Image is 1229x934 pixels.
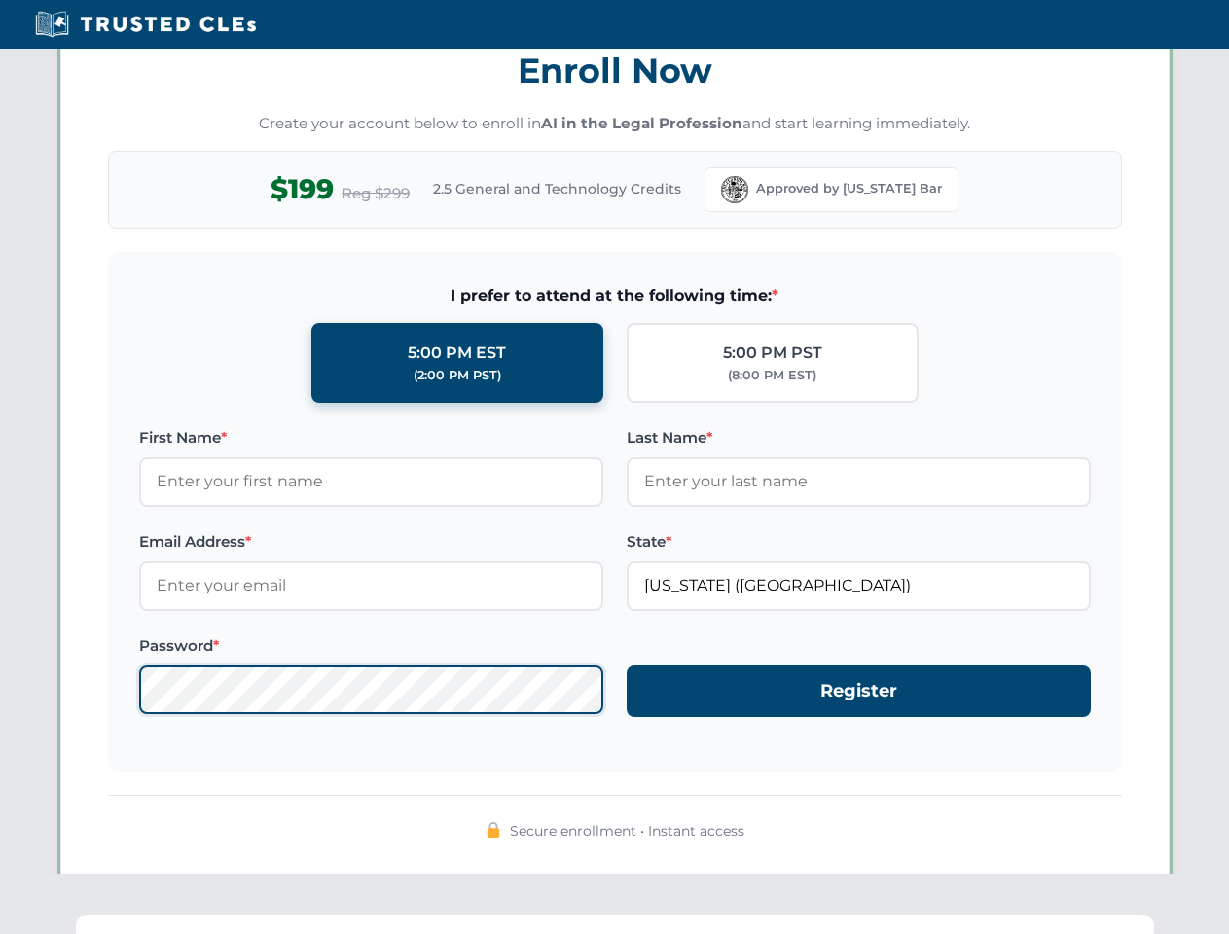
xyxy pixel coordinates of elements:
[728,366,816,385] div: (8:00 PM EST)
[271,167,334,211] span: $199
[627,561,1091,610] input: Florida (FL)
[139,561,603,610] input: Enter your email
[342,182,410,205] span: Reg $299
[723,341,822,366] div: 5:00 PM PST
[408,341,506,366] div: 5:00 PM EST
[510,820,744,842] span: Secure enrollment • Instant access
[627,665,1091,717] button: Register
[627,426,1091,449] label: Last Name
[139,634,603,658] label: Password
[756,179,942,198] span: Approved by [US_STATE] Bar
[108,40,1122,101] h3: Enroll Now
[541,114,742,132] strong: AI in the Legal Profession
[627,530,1091,554] label: State
[108,113,1122,135] p: Create your account below to enroll in and start learning immediately.
[139,530,603,554] label: Email Address
[139,457,603,506] input: Enter your first name
[29,10,262,39] img: Trusted CLEs
[414,366,501,385] div: (2:00 PM PST)
[627,457,1091,506] input: Enter your last name
[139,283,1091,308] span: I prefer to attend at the following time:
[433,178,681,199] span: 2.5 General and Technology Credits
[486,822,501,838] img: 🔒
[139,426,603,449] label: First Name
[721,176,748,203] img: Florida Bar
